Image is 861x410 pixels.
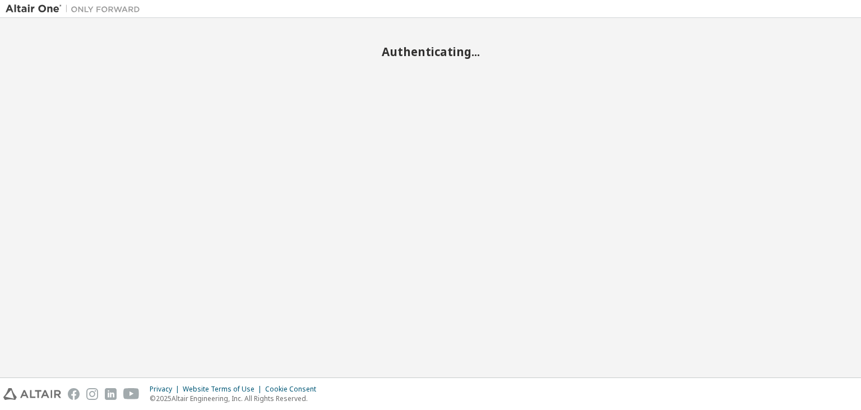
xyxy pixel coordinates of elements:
[150,394,323,403] p: © 2025 Altair Engineering, Inc. All Rights Reserved.
[6,3,146,15] img: Altair One
[150,385,183,394] div: Privacy
[265,385,323,394] div: Cookie Consent
[6,44,855,59] h2: Authenticating...
[3,388,61,400] img: altair_logo.svg
[183,385,265,394] div: Website Terms of Use
[105,388,117,400] img: linkedin.svg
[123,388,140,400] img: youtube.svg
[68,388,80,400] img: facebook.svg
[86,388,98,400] img: instagram.svg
